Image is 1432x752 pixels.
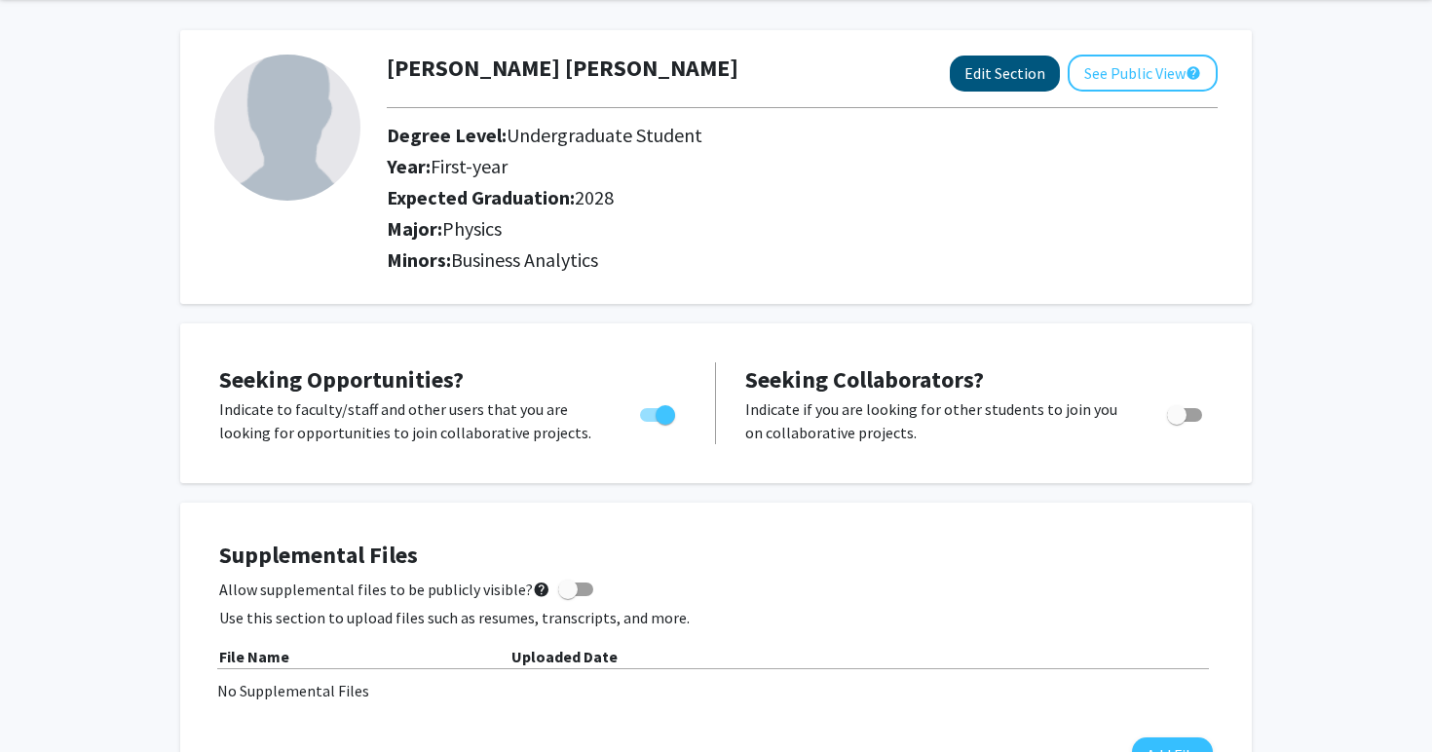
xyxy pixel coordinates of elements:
[387,155,1109,178] h2: Year:
[387,248,1218,272] h2: Minors:
[442,216,502,241] span: Physics
[575,185,614,209] span: 2028
[15,664,83,737] iframe: Chat
[950,56,1060,92] button: Edit Section
[387,186,1109,209] h2: Expected Graduation:
[219,606,1213,629] p: Use this section to upload files such as resumes, transcripts, and more.
[387,217,1218,241] h2: Major:
[219,364,464,395] span: Seeking Opportunities?
[745,364,984,395] span: Seeking Collaborators?
[1186,61,1201,85] mat-icon: help
[214,55,360,201] img: Profile Picture
[1068,55,1218,92] button: See Public View
[387,124,1109,147] h2: Degree Level:
[431,154,508,178] span: First-year
[745,397,1130,444] p: Indicate if you are looking for other students to join you on collaborative projects.
[219,542,1213,570] h4: Supplemental Files
[511,647,618,666] b: Uploaded Date
[1159,397,1213,427] div: Toggle
[507,123,702,147] span: Undergraduate Student
[533,578,550,601] mat-icon: help
[219,397,603,444] p: Indicate to faculty/staff and other users that you are looking for opportunities to join collabor...
[219,647,289,666] b: File Name
[451,247,598,272] span: Business Analytics
[632,397,686,427] div: Toggle
[219,578,550,601] span: Allow supplemental files to be publicly visible?
[387,55,738,83] h1: [PERSON_NAME] [PERSON_NAME]
[217,679,1215,702] div: No Supplemental Files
